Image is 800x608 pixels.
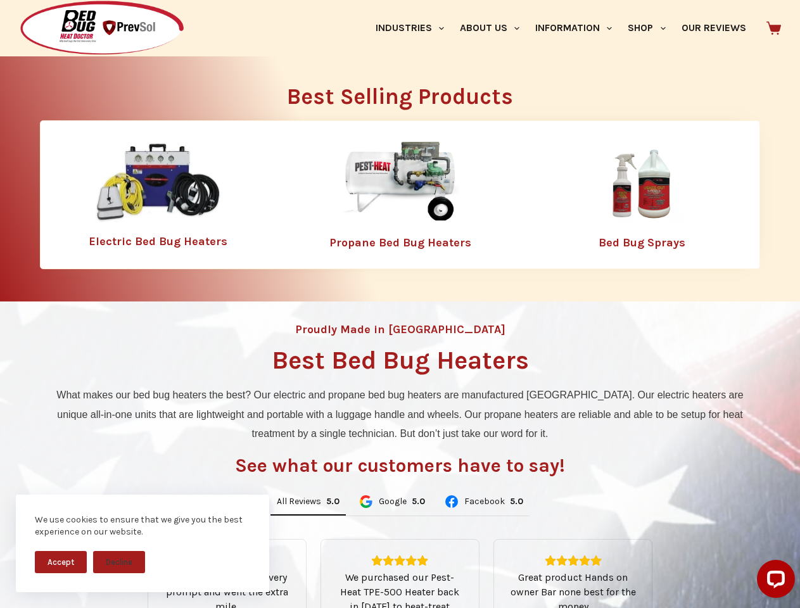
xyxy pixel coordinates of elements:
[412,496,425,507] div: 5.0
[599,236,685,250] a: Bed Bug Sprays
[326,496,340,507] div: 5.0
[326,496,340,507] div: Rating: 5.0 out of 5
[35,514,250,538] div: We use cookies to ensure that we give you the best experience on our website.
[379,497,407,506] span: Google
[295,324,505,335] h4: Proudly Made in [GEOGRAPHIC_DATA]
[46,386,754,443] p: What makes our bed bug heaters the best? Our electric and propane bed bug heaters are manufacture...
[40,85,760,108] h2: Best Selling Products
[336,555,464,566] div: Rating: 5.0 out of 5
[329,236,471,250] a: Propane Bed Bug Heaters
[412,496,425,507] div: Rating: 5.0 out of 5
[510,496,523,507] div: 5.0
[509,555,637,566] div: Rating: 5.0 out of 5
[35,551,87,573] button: Accept
[89,234,227,248] a: Electric Bed Bug Heaters
[235,456,565,475] h3: See what our customers have to say!
[510,496,523,507] div: Rating: 5.0 out of 5
[547,313,800,608] iframe: LiveChat chat widget
[464,497,505,506] span: Facebook
[272,348,529,373] h1: Best Bed Bug Heaters
[93,551,145,573] button: Decline
[277,497,321,506] span: All Reviews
